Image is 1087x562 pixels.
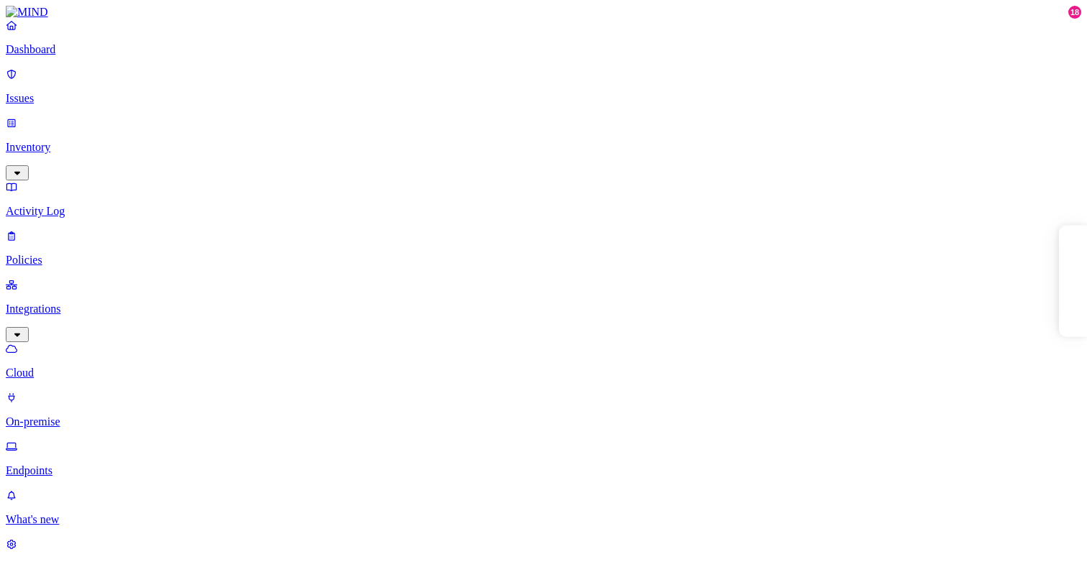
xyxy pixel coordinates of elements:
[6,92,1081,105] p: Issues
[6,513,1081,526] p: What's new
[1068,6,1081,19] div: 18
[6,141,1081,154] p: Inventory
[6,43,1081,56] p: Dashboard
[6,303,1081,315] p: Integrations
[6,415,1081,428] p: On-premise
[6,464,1081,477] p: Endpoints
[6,367,1081,379] p: Cloud
[6,254,1081,267] p: Policies
[6,6,48,19] img: MIND
[6,205,1081,218] p: Activity Log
